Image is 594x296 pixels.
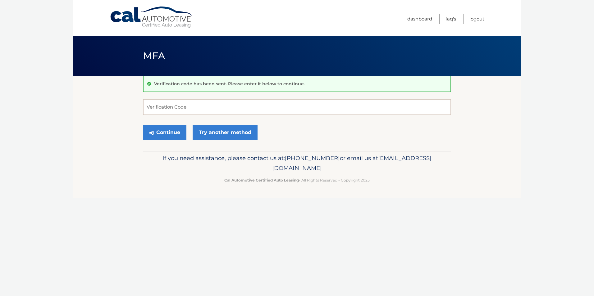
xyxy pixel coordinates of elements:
a: Dashboard [407,14,432,24]
button: Continue [143,125,186,140]
span: MFA [143,50,165,61]
span: [EMAIL_ADDRESS][DOMAIN_NAME] [272,155,432,172]
a: Try another method [193,125,258,140]
a: FAQ's [445,14,456,24]
p: - All Rights Reserved - Copyright 2025 [147,177,447,183]
p: Verification code has been sent. Please enter it below to continue. [154,81,305,87]
span: [PHONE_NUMBER] [285,155,340,162]
a: Logout [469,14,484,24]
a: Cal Automotive [110,6,194,28]
p: If you need assistance, please contact us at: or email us at [147,153,447,173]
input: Verification Code [143,99,451,115]
strong: Cal Automotive Certified Auto Leasing [224,178,299,182]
